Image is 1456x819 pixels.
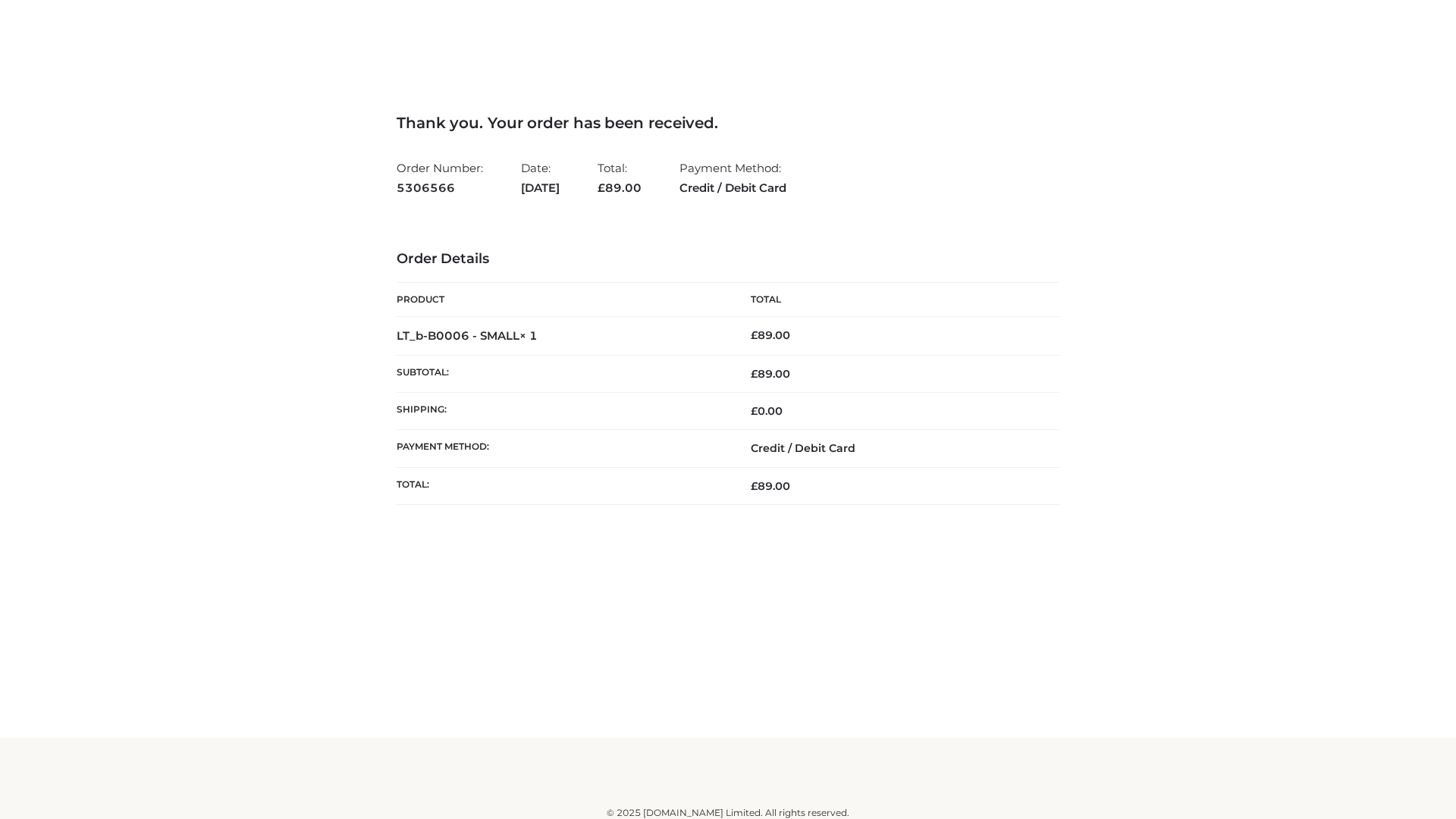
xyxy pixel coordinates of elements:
td: Credit / Debit Card [728,430,1059,467]
th: Subtotal: [397,355,728,392]
strong: [DATE] [521,178,560,198]
span: 89.00 [751,479,790,493]
span: £ [751,479,758,493]
th: Total: [397,467,728,504]
bdi: 89.00 [751,328,790,342]
th: Shipping: [397,393,728,430]
span: £ [751,367,758,381]
span: £ [598,180,605,195]
strong: × 1 [519,328,538,343]
strong: Credit / Debit Card [679,178,786,198]
span: £ [751,404,758,418]
th: Product [397,283,728,317]
span: £ [751,328,758,342]
bdi: 0.00 [751,404,783,418]
li: Total: [598,155,642,201]
h3: Order Details [397,251,1059,268]
li: Date: [521,155,560,201]
strong: LT_b-B0006 - SMALL [397,328,538,343]
th: Total [728,283,1059,317]
h3: Thank you. Your order has been received. [397,114,1059,132]
span: 89.00 [598,180,642,195]
li: Payment Method: [679,155,786,201]
li: Order Number: [397,155,483,201]
th: Payment method: [397,430,728,467]
strong: 5306566 [397,178,483,198]
span: 89.00 [751,367,790,381]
